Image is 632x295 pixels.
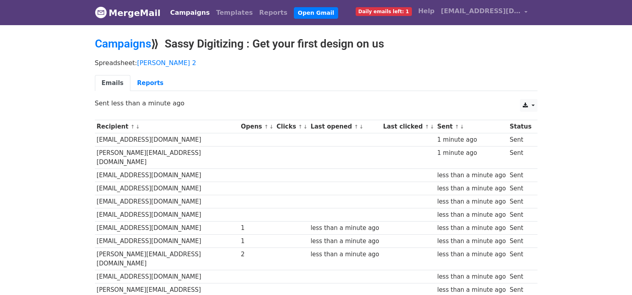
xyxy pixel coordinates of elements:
td: Sent [508,195,533,208]
a: [PERSON_NAME] 2 [137,59,196,67]
a: Help [415,3,438,19]
div: less than a minute ago [437,171,506,180]
a: ↑ [298,124,303,130]
td: Sent [508,222,533,235]
p: Spreadsheet: [95,59,537,67]
a: MergeMail [95,4,161,21]
td: [EMAIL_ADDRESS][DOMAIN_NAME] [95,182,239,195]
p: Sent less than a minute ago [95,99,537,107]
div: less than a minute ago [437,210,506,220]
a: ↑ [455,124,459,130]
td: [PERSON_NAME][EMAIL_ADDRESS][DOMAIN_NAME] [95,248,239,270]
td: Sent [508,248,533,270]
a: ↓ [136,124,140,130]
a: ↓ [303,124,308,130]
th: Last opened [309,120,381,133]
td: Sent [508,147,533,169]
a: ↑ [425,124,429,130]
td: [PERSON_NAME][EMAIL_ADDRESS][DOMAIN_NAME] [95,147,239,169]
a: ↓ [359,124,364,130]
a: Campaigns [95,37,151,50]
a: Emails [95,75,130,91]
a: ↓ [269,124,274,130]
div: 1 minute ago [437,135,506,145]
td: Sent [508,270,533,283]
td: [EMAIL_ADDRESS][DOMAIN_NAME] [95,208,239,222]
div: less than a minute ago [437,197,506,206]
a: Reports [130,75,170,91]
td: Sent [508,208,533,222]
div: less than a minute ago [437,184,506,193]
td: [EMAIL_ADDRESS][DOMAIN_NAME] [95,133,239,147]
a: ↑ [354,124,358,130]
div: less than a minute ago [311,224,379,233]
div: less than a minute ago [437,285,506,295]
div: less than a minute ago [437,272,506,281]
a: Open Gmail [294,7,338,19]
th: Opens [239,120,275,133]
td: Sent [508,182,533,195]
div: less than a minute ago [311,237,379,246]
th: Last clicked [381,120,435,133]
a: Daily emails left: 1 [352,3,415,19]
th: Sent [435,120,508,133]
td: Sent [508,133,533,147]
div: 2 [241,250,273,259]
a: ↓ [430,124,434,130]
td: Sent [508,168,533,182]
td: [EMAIL_ADDRESS][DOMAIN_NAME] [95,235,239,248]
div: less than a minute ago [311,250,379,259]
td: Sent [508,235,533,248]
div: less than a minute ago [437,237,506,246]
a: Campaigns [167,5,213,21]
span: [EMAIL_ADDRESS][DOMAIN_NAME] [441,6,521,16]
h2: ⟫ Sassy Digitizing : Get your first design on us [95,37,537,51]
a: [EMAIL_ADDRESS][DOMAIN_NAME] [438,3,531,22]
th: Clicks [275,120,309,133]
img: MergeMail logo [95,6,107,18]
td: [EMAIL_ADDRESS][DOMAIN_NAME] [95,270,239,283]
th: Status [508,120,533,133]
th: Recipient [95,120,239,133]
td: [EMAIL_ADDRESS][DOMAIN_NAME] [95,168,239,182]
td: [EMAIL_ADDRESS][DOMAIN_NAME] [95,222,239,235]
a: Reports [256,5,291,21]
div: 1 [241,224,273,233]
a: ↓ [460,124,464,130]
div: less than a minute ago [437,250,506,259]
div: 1 minute ago [437,148,506,158]
td: [EMAIL_ADDRESS][DOMAIN_NAME] [95,195,239,208]
div: less than a minute ago [437,224,506,233]
div: 1 [241,237,273,246]
a: ↑ [130,124,135,130]
a: ↑ [264,124,268,130]
a: Templates [213,5,256,21]
span: Daily emails left: 1 [356,7,412,16]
